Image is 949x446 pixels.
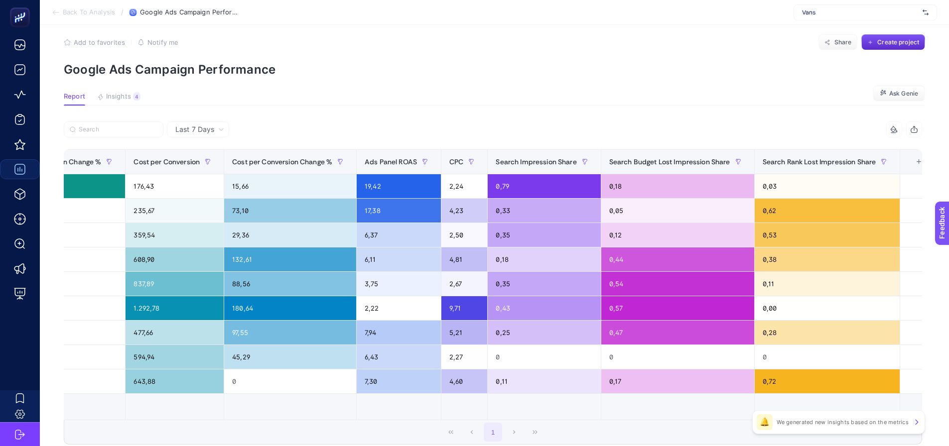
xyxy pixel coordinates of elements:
[147,38,178,46] span: Notify me
[357,296,441,320] div: 2,22
[126,272,224,296] div: 837,89
[601,247,754,271] div: 0,44
[106,93,131,101] span: Insights
[873,86,925,102] button: Ask Genie
[126,199,224,223] div: 235,67
[488,199,600,223] div: 0,33
[889,90,918,98] span: Ask Genie
[365,158,417,166] span: Ads Panel ROAS
[755,223,900,247] div: 0,53
[601,199,754,223] div: 0,05
[6,3,38,11] span: Feedback
[175,124,214,134] span: Last 7 Days
[441,174,487,198] div: 2,24
[31,158,102,166] span: Conversion Change %
[441,369,487,393] div: 4,60
[357,272,441,296] div: 3,75
[496,158,576,166] span: Search Impression Share
[357,174,441,198] div: 19,42
[79,126,157,133] input: Search
[357,247,441,271] div: 6,11
[23,223,126,247] div: -18,31
[64,38,125,46] button: Add to favorites
[441,223,487,247] div: 2,50
[224,174,356,198] div: 15,66
[755,296,900,320] div: 0,00
[23,296,126,320] div: -54,69
[601,369,754,393] div: 0,17
[861,34,925,50] button: Create project
[224,247,356,271] div: 132,61
[910,158,929,166] div: +
[224,369,356,393] div: 0
[126,174,224,198] div: 176,43
[224,296,356,320] div: 180,64
[609,158,730,166] span: Search Budget Lost Impression Share
[357,321,441,344] div: 7,94
[449,158,463,166] span: CPC
[224,345,356,369] div: 45,29
[224,223,356,247] div: 29,36
[818,34,857,50] button: Share
[74,38,125,46] span: Add to favorites
[755,321,900,344] div: 0,28
[357,223,441,247] div: 6,37
[441,272,487,296] div: 2,67
[601,272,754,296] div: 0,54
[441,247,487,271] div: 4,81
[755,247,900,271] div: 0,38
[121,8,124,16] span: /
[23,345,126,369] div: -46,53
[23,247,126,271] div: -45,40
[224,321,356,344] div: 97,55
[488,369,600,393] div: 0,11
[126,296,224,320] div: 1.292,78
[126,247,224,271] div: 608,90
[23,199,126,223] div: -15,30
[64,93,85,101] span: Report
[488,296,600,320] div: 0,43
[441,199,487,223] div: 4,23
[488,321,600,344] div: 0,25
[601,321,754,344] div: 0,47
[126,345,224,369] div: 594,94
[23,272,126,296] div: -48,59
[63,8,115,16] span: Back To Analysis
[488,272,600,296] div: 0,35
[601,345,754,369] div: 0
[777,418,909,426] p: We generated new insights based on the metrics
[763,158,876,166] span: Search Rank Lost Impression Share
[757,414,773,430] div: 🔔
[755,199,900,223] div: 0,62
[134,158,200,166] span: Cost per Conversion
[23,321,126,344] div: -38,34
[64,62,925,77] p: Google Ads Campaign Performance
[357,369,441,393] div: 7,30
[488,223,600,247] div: 0,35
[488,174,600,198] div: 0,79
[232,158,332,166] span: Cost per Conversion Change %
[23,369,126,393] div: 0
[802,8,919,16] span: Vans
[601,223,754,247] div: 0,12
[908,158,916,180] div: 16 items selected
[755,272,900,296] div: 0,11
[126,223,224,247] div: 359,54
[126,321,224,344] div: 477,66
[126,369,224,393] div: 643,88
[923,7,929,17] img: svg%3e
[224,272,356,296] div: 88,56
[441,296,487,320] div: 9,71
[357,199,441,223] div: 17,38
[601,174,754,198] div: 0,18
[140,8,240,16] span: Google Ads Campaign Performance
[488,247,600,271] div: 0,18
[357,345,441,369] div: 6,43
[441,321,487,344] div: 5,21
[23,174,126,198] div: 12,84
[877,38,919,46] span: Create project
[755,369,900,393] div: 0,72
[755,174,900,198] div: 0,03
[488,345,600,369] div: 0
[755,345,900,369] div: 0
